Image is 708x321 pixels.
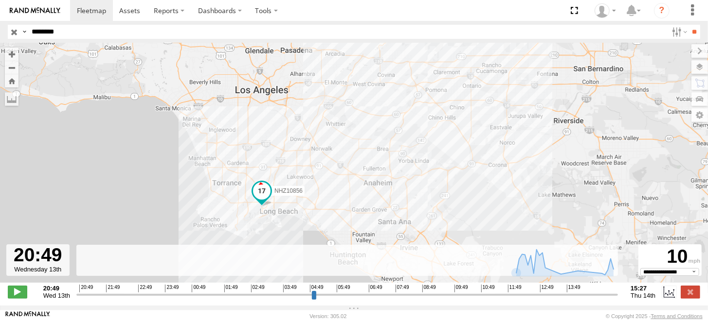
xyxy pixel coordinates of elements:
[165,285,179,292] span: 23:49
[422,285,436,292] span: 08:49
[369,285,382,292] span: 06:49
[5,311,50,321] a: Visit our Website
[192,285,205,292] span: 00:49
[640,246,700,268] div: 10
[224,285,238,292] span: 01:49
[309,313,346,319] div: Version: 305.02
[651,313,703,319] a: Terms and Conditions
[5,74,18,87] button: Zoom Home
[251,285,265,292] span: 02:49
[654,3,670,18] i: ?
[668,25,689,39] label: Search Filter Options
[508,285,522,292] span: 11:49
[138,285,152,292] span: 22:49
[274,187,302,194] span: NHZ10856
[540,285,554,292] span: 12:49
[681,286,700,298] label: Close
[5,48,18,61] button: Zoom in
[606,313,703,319] div: © Copyright 2025 -
[631,285,655,292] strong: 15:27
[79,285,93,292] span: 20:49
[106,285,120,292] span: 21:49
[5,92,18,106] label: Measure
[396,285,409,292] span: 07:49
[567,285,581,292] span: 13:49
[8,286,27,298] label: Play/Stop
[481,285,495,292] span: 10:49
[5,61,18,74] button: Zoom out
[454,285,468,292] span: 09:49
[20,25,28,39] label: Search Query
[591,3,619,18] div: Zulema McIntosch
[43,292,70,299] span: Wed 13th Aug 2025
[43,285,70,292] strong: 20:49
[631,292,655,299] span: Thu 14th Aug 2025
[283,285,297,292] span: 03:49
[10,7,60,14] img: rand-logo.svg
[310,285,324,292] span: 04:49
[691,108,708,122] label: Map Settings
[337,285,350,292] span: 05:49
